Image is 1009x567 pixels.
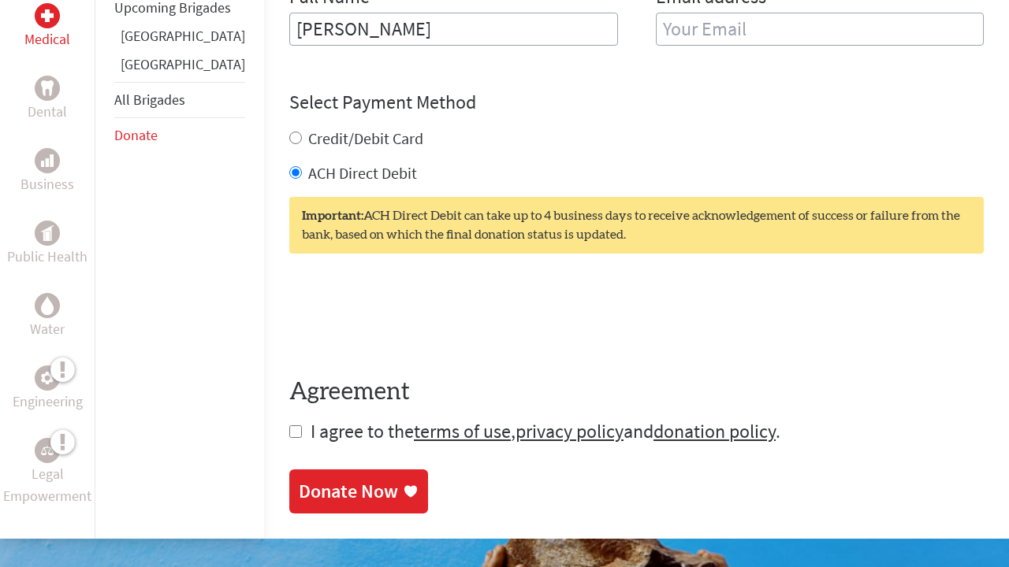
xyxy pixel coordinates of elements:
[35,148,60,173] div: Business
[13,391,83,413] p: Engineering
[41,154,54,167] img: Business
[35,220,60,246] div: Public Health
[3,463,91,507] p: Legal Empowerment
[35,365,60,391] div: Engineering
[20,148,74,195] a: BusinessBusiness
[28,76,67,123] a: DentalDental
[24,28,70,50] p: Medical
[289,197,984,254] div: ACH Direct Debit can take up to 4 business days to receive acknowledgement of success or failure ...
[41,81,54,96] img: Dental
[302,209,363,222] strong: Important:
[289,285,529,346] iframe: reCAPTCHA
[114,25,245,54] li: Ghana
[289,378,984,406] h4: Agreement
[289,13,618,46] input: Enter Full Name
[308,128,423,148] label: Credit/Debit Card
[41,446,54,455] img: Legal Empowerment
[35,293,60,318] div: Water
[114,54,245,82] li: Panama
[414,419,511,443] a: terms of use
[41,225,54,241] img: Public Health
[114,82,245,118] li: All Brigades
[7,246,87,268] p: Public Health
[41,297,54,315] img: Water
[41,9,54,22] img: Medical
[114,118,245,153] li: Donate
[656,13,985,46] input: Your Email
[3,438,91,507] a: Legal EmpowermentLegal Empowerment
[121,27,245,45] a: [GEOGRAPHIC_DATA]
[28,101,67,123] p: Dental
[13,365,83,413] a: EngineeringEngineering
[516,419,624,443] a: privacy policy
[20,173,74,195] p: Business
[114,91,185,109] a: All Brigades
[41,372,54,384] img: Engineering
[7,220,87,268] a: Public HealthPublic Health
[289,469,428,513] a: Donate Now
[30,318,65,340] p: Water
[121,55,245,73] a: [GEOGRAPHIC_DATA]
[311,419,780,443] span: I agree to the , and .
[35,3,60,28] div: Medical
[24,3,70,50] a: MedicalMedical
[308,163,417,183] label: ACH Direct Debit
[114,126,158,144] a: Donate
[289,90,984,115] h4: Select Payment Method
[653,419,776,443] a: donation policy
[30,293,65,340] a: WaterWater
[299,479,398,504] div: Donate Now
[35,438,60,463] div: Legal Empowerment
[35,76,60,101] div: Dental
